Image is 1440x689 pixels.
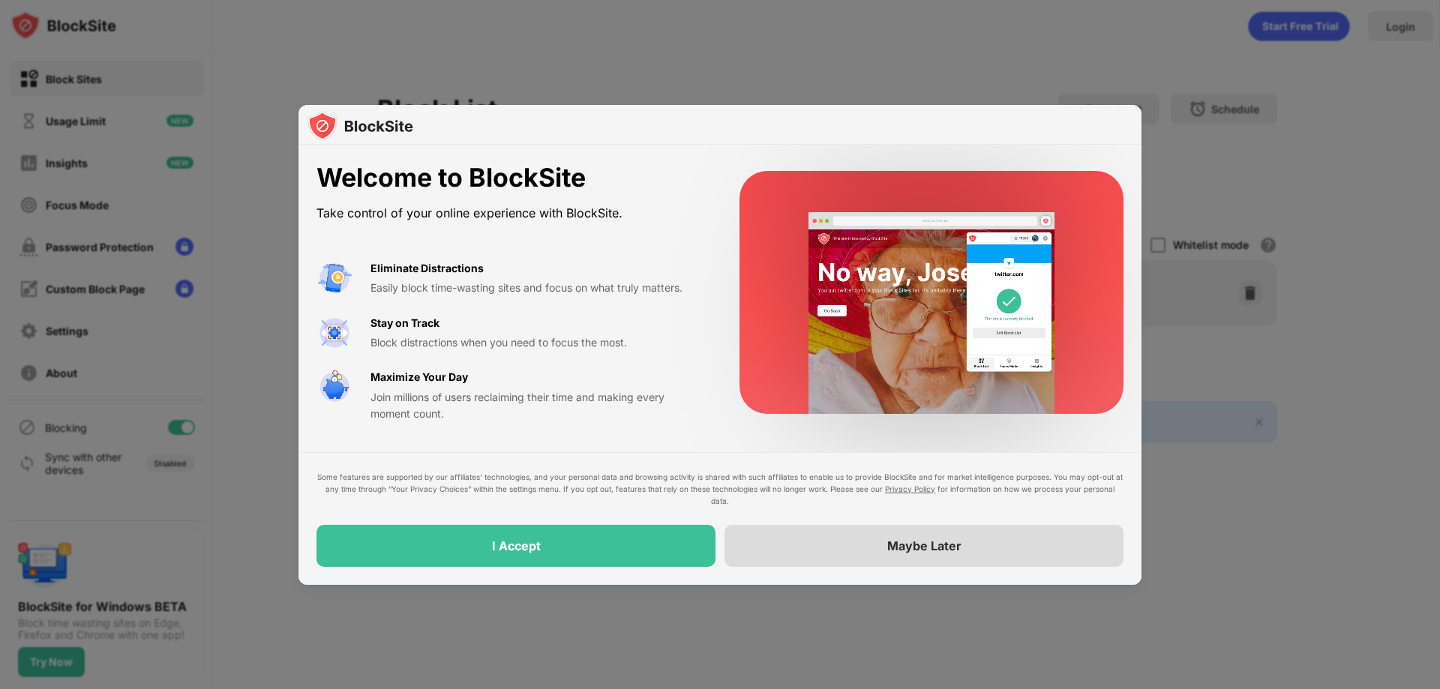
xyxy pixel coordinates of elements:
[316,369,352,405] img: value-safe-time.svg
[887,538,961,553] div: Maybe Later
[370,315,439,331] div: Stay on Track
[370,260,484,277] div: Eliminate Distractions
[316,471,1123,507] div: Some features are supported by our affiliates’ technologies, and your personal data and browsing ...
[370,389,703,423] div: Join millions of users reclaiming their time and making every moment count.
[370,280,703,296] div: Easily block time-wasting sites and focus on what truly matters.
[307,111,413,141] img: logo-blocksite.svg
[316,315,352,351] img: value-focus.svg
[370,334,703,351] div: Block distractions when you need to focus the most.
[316,260,352,296] img: value-avoid-distractions.svg
[316,163,703,193] div: Welcome to BlockSite
[492,538,541,553] div: I Accept
[316,202,703,224] div: Take control of your online experience with BlockSite.
[370,369,468,385] div: Maximize Your Day
[885,484,935,493] a: Privacy Policy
